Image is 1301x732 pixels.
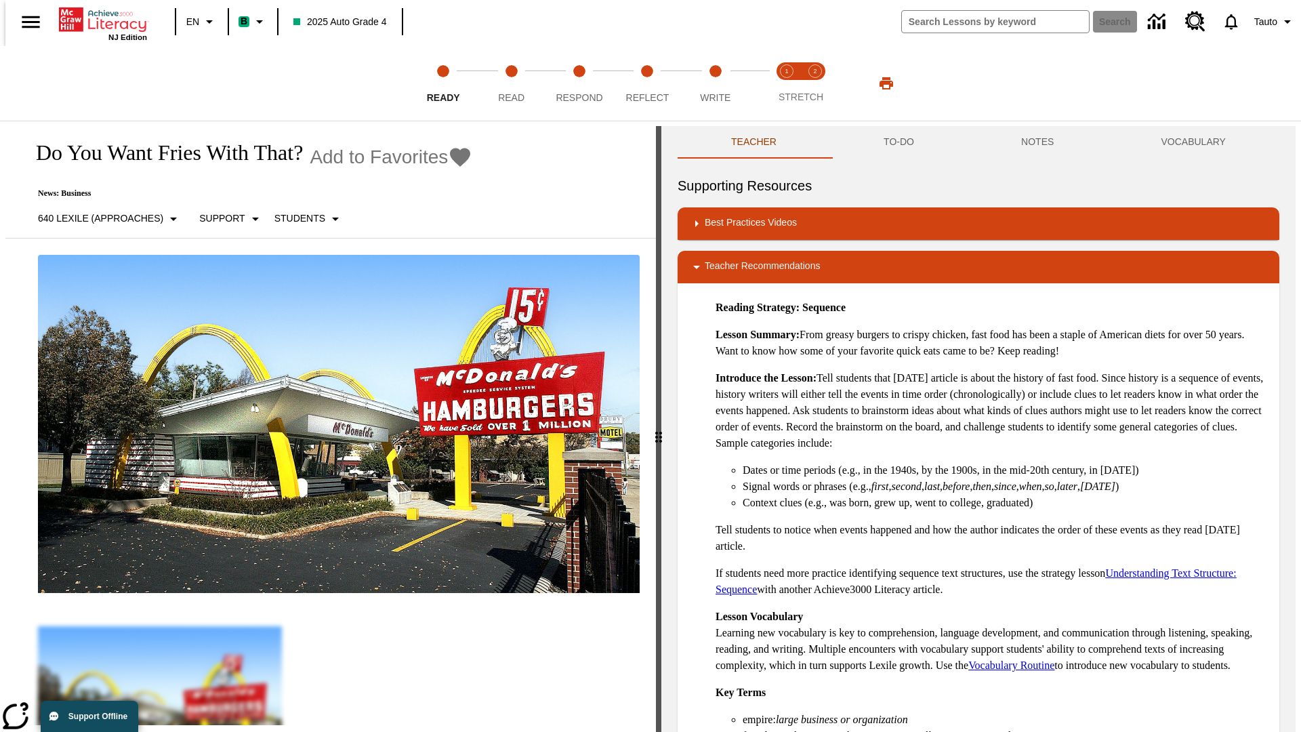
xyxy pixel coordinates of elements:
[902,11,1089,33] input: search field
[33,207,187,231] button: Select Lexile, 640 Lexile (Approaches)
[310,145,472,169] button: Add to Favorites - Do You Want Fries With That?
[716,327,1268,359] p: From greasy burgers to crispy chicken, fast food has been a staple of American diets for over 50 ...
[716,329,800,340] strong: Lesson Summary:
[678,126,1279,159] div: Instructional Panel Tabs
[785,68,788,75] text: 1
[186,15,199,29] span: EN
[767,46,806,121] button: Stretch Read step 1 of 2
[1107,126,1279,159] button: VOCABULARY
[892,481,922,492] em: second
[68,712,127,721] span: Support Offline
[716,611,803,622] strong: Lesson Vocabulary
[716,302,800,313] strong: Reading Strategy:
[38,255,640,594] img: One of the first McDonald's stores, with the iconic red sign and golden arches.
[427,92,460,103] span: Ready
[716,372,817,384] strong: Introduce the Lesson:
[1045,481,1054,492] em: so
[540,46,619,121] button: Respond step 3 of 5
[802,302,846,313] strong: Sequence
[871,481,889,492] em: first
[716,522,1268,554] p: Tell students to notice when events happened and how the author indicates the order of these even...
[1254,15,1277,29] span: Tauto
[830,126,968,159] button: TO-DO
[968,659,1054,671] a: Vocabulary Routine
[968,126,1107,159] button: NOTES
[180,9,224,34] button: Language: EN, Select a language
[743,462,1268,479] li: Dates or time periods (e.g., in the 1940s, by the 1900s, in the mid-20th century, in [DATE])
[1140,3,1177,41] a: Data Center
[678,175,1279,197] h6: Supporting Resources
[716,370,1268,451] p: Tell students that [DATE] article is about the history of fast food. Since history is a sequence ...
[11,2,51,42] button: Open side menu
[705,259,820,275] p: Teacher Recommendations
[994,481,1016,492] em: since
[743,479,1268,495] li: Signal words or phrases (e.g., , , , , , , , , , )
[776,714,908,725] em: large business or organization
[1214,4,1249,39] a: Notifications
[41,701,138,732] button: Support Offline
[705,216,797,232] p: Best Practices Videos
[556,92,602,103] span: Respond
[678,251,1279,283] div: Teacher Recommendations
[1057,481,1077,492] em: later
[716,609,1268,674] p: Learning new vocabulary is key to comprehension, language development, and communication through ...
[1080,481,1115,492] em: [DATE]
[310,146,448,168] span: Add to Favorites
[233,9,273,34] button: Boost Class color is mint green. Change class color
[269,207,349,231] button: Select Student
[972,481,991,492] em: then
[865,71,908,96] button: Print
[472,46,550,121] button: Read step 2 of 5
[796,46,835,121] button: Stretch Respond step 2 of 2
[716,687,766,698] strong: Key Terms
[5,126,656,725] div: reading
[676,46,755,121] button: Write step 5 of 5
[943,481,970,492] em: before
[608,46,686,121] button: Reflect step 4 of 5
[498,92,524,103] span: Read
[194,207,268,231] button: Scaffolds, Support
[924,481,940,492] em: last
[813,68,817,75] text: 2
[743,495,1268,511] li: Context clues (e.g., was born, grew up, went to college, graduated)
[108,33,147,41] span: NJ Edition
[22,188,472,199] p: News: Business
[1177,3,1214,40] a: Resource Center, Will open in new tab
[293,15,387,29] span: 2025 Auto Grade 4
[678,207,1279,240] div: Best Practices Videos
[1019,481,1042,492] em: when
[656,126,661,732] div: Press Enter or Spacebar and then press right and left arrow keys to move the slider
[1249,9,1301,34] button: Profile/Settings
[779,91,823,102] span: STRETCH
[38,211,163,226] p: 640 Lexile (Approaches)
[404,46,482,121] button: Ready step 1 of 5
[241,13,247,30] span: B
[22,140,303,165] h1: Do You Want Fries With That?
[716,565,1268,598] p: If students need more practice identifying sequence text structures, use the strategy lesson with...
[716,567,1237,595] a: Understanding Text Structure: Sequence
[678,126,830,159] button: Teacher
[661,126,1296,732] div: activity
[626,92,669,103] span: Reflect
[199,211,245,226] p: Support
[743,712,1268,728] li: empire:
[274,211,325,226] p: Students
[59,5,147,41] div: Home
[700,92,730,103] span: Write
